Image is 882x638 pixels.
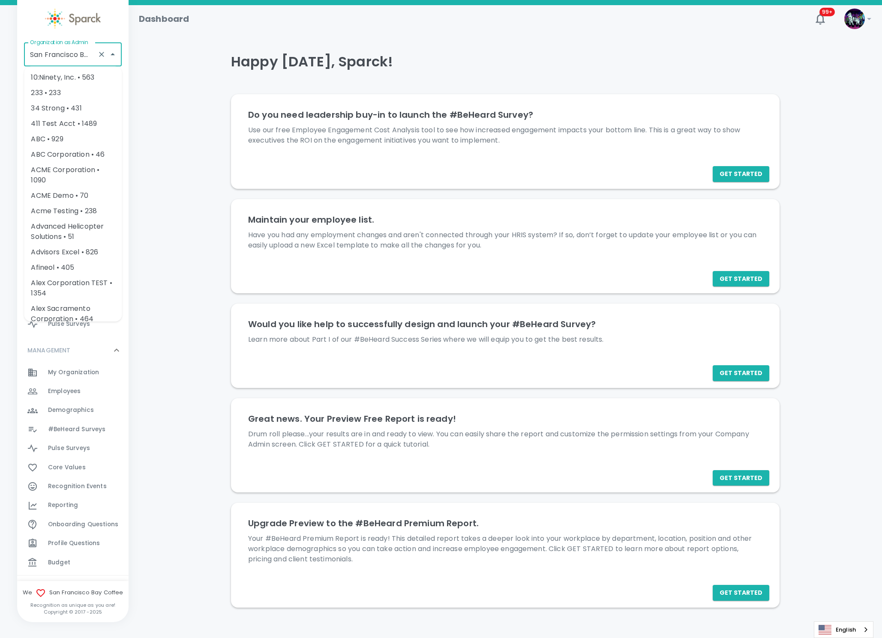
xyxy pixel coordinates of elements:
[107,48,119,60] button: Close
[17,115,129,134] a: Roles
[17,134,129,152] a: Virgin Experiences
[814,621,873,638] aside: Language selected: English
[17,496,129,515] a: Reporting
[17,534,129,553] a: Profile Questions
[17,258,129,277] a: Dashboard
[17,277,129,295] a: Team Insights
[17,182,129,337] div: GENERAL
[96,48,108,60] button: Clear
[17,9,129,29] a: Sparck logo
[24,188,122,203] li: ACME Demo • 70
[17,156,129,182] div: GENERAL
[17,608,129,615] p: Copyright © 2017 - 2025
[17,515,129,534] a: Onboarding Questions
[24,301,122,327] li: Alex Sacramento Corporation • 464
[17,182,129,200] a: Feed
[48,368,99,377] span: My Organization
[24,85,122,101] li: 233 • 233
[248,108,762,122] h6: Do you need leadership buy-in to launch the #BeHeard Survey?
[248,429,762,450] p: Drum roll please...your results are in and ready to view. You can easily share the report and cus...
[27,346,71,355] p: MANAGEMENT
[24,162,122,188] li: ACME Corporation • 1090
[30,39,88,46] label: Organization as Admin
[713,271,769,287] button: Get Started
[48,406,94,414] span: Demographics
[24,147,122,162] li: ABC Corporation • 46
[17,575,129,601] div: CONTENT2
[248,412,762,426] h6: Great news. Your Preview Free Report is ready!
[48,501,78,510] span: Reporting
[17,420,129,439] div: #BeHeard Surveys
[713,470,769,486] button: Get Started
[713,365,769,381] button: Get Started
[24,244,122,260] li: Advisors Excel • 826
[139,12,189,26] h1: Dashboard
[17,95,129,156] div: SPARCK
[17,296,129,315] a: #BeHeard Survey
[713,166,769,182] button: Get Started
[24,116,122,131] li: 411 Test Acct • 1489
[24,131,122,147] li: ABC • 929
[24,101,122,116] li: 34 Strong • 431
[48,539,100,548] span: Profile Questions
[248,317,762,331] h6: Would you like help to successfully design and launch your #BeHeard Survey?
[48,387,81,396] span: Employees
[17,95,129,114] a: Organizations
[17,401,129,420] a: Demographics
[17,337,129,363] div: MANAGEMENT
[48,320,90,328] span: Pulse Surveys
[814,622,873,638] a: English
[24,219,122,244] li: Advanced Helicopter Solutions • 51
[17,382,129,401] a: Employees
[17,439,129,458] a: Pulse Surveys
[713,585,769,601] button: Get Started
[48,463,86,472] span: Core Values
[48,444,90,453] span: Pulse Surveys
[248,125,762,146] p: Use our free Employee Engagement Cost Analysis tool to see how increased engagement impacts your ...
[248,213,762,227] h6: Maintain your employee list.
[810,9,831,29] button: 99+
[17,588,129,598] span: We San Francisco Bay Coffee
[17,363,129,382] a: My Organization
[17,315,129,334] a: Pulse Surveys
[45,9,101,29] img: Sparck logo
[48,425,105,434] span: #BeHeard Surveys
[17,239,129,258] div: People
[48,520,118,529] span: Onboarding Questions
[819,8,835,16] span: 99+
[814,621,873,638] div: Language
[248,334,762,345] p: Learn more about Part I of our #BeHeard Success Series where we will equip you to get the best re...
[17,553,129,572] a: Budget
[17,458,129,477] a: Core Values
[17,602,129,608] p: Recognition as unique as you are!
[248,516,762,530] h6: Upgrade Preview to the #BeHeard Premium Report.
[17,477,129,496] a: Recognition Events
[17,201,129,220] a: Profile
[24,70,122,85] li: 10:Ninety, Inc. • 563
[231,53,780,70] h4: Happy [DATE], Sparck!
[248,230,762,250] p: Have you had any employment changes and aren't connected through your HRIS system? If so, don’t f...
[17,363,129,575] div: MANAGEMENT
[17,220,129,239] a: Recognize!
